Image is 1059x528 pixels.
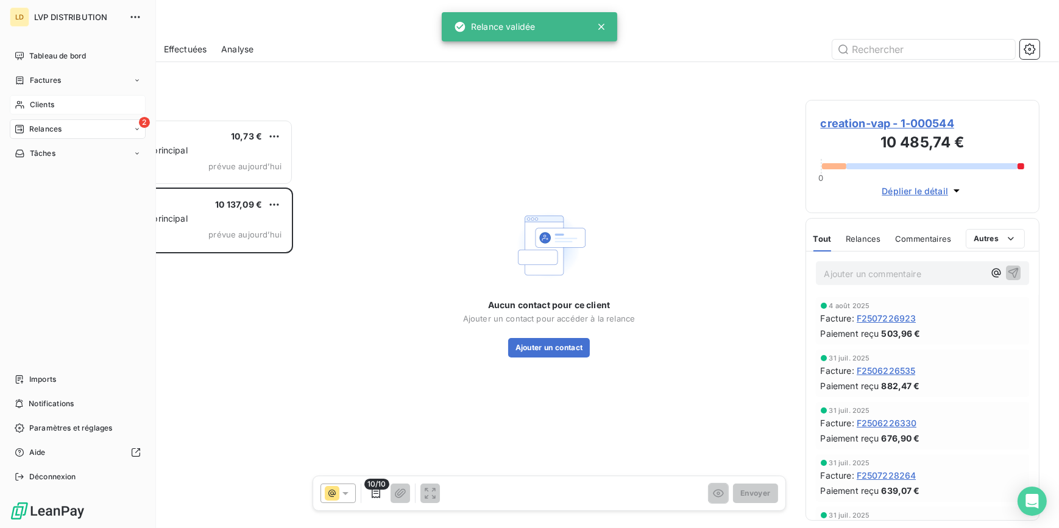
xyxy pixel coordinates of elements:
[882,185,948,197] span: Déplier le détail
[10,7,29,27] div: LD
[821,417,854,429] span: Facture :
[29,423,112,434] span: Paramètres et réglages
[30,75,61,86] span: Factures
[221,43,253,55] span: Analyse
[813,234,832,244] span: Tout
[857,364,916,377] span: F2506226535
[10,144,146,163] a: Tâches
[857,417,917,429] span: F2506226330
[463,314,636,323] span: Ajouter un contact pour accéder à la relance
[881,484,919,497] span: 639,07 €
[29,398,74,409] span: Notifications
[10,95,146,114] a: Clients
[821,432,879,445] span: Paiement reçu
[829,407,870,414] span: 31 juil. 2025
[10,370,146,389] a: Imports
[488,299,610,311] span: Aucun contact pour ce client
[454,16,535,38] div: Relance validée
[829,354,870,362] span: 31 juil. 2025
[1018,487,1047,516] div: Open Intercom Messenger
[821,115,1025,132] span: creation-vap - 1-000544
[10,443,146,462] a: Aide
[881,379,919,392] span: 882,47 €
[895,234,951,244] span: Commentaires
[10,46,146,66] a: Tableau de bord
[34,12,122,22] span: LVP DISTRIBUTION
[821,364,854,377] span: Facture :
[208,161,282,171] span: prévue aujourd’hui
[29,374,56,385] span: Imports
[881,327,920,340] span: 503,96 €
[829,512,870,519] span: 31 juil. 2025
[878,184,966,198] button: Déplier le détail
[508,338,590,357] button: Ajouter un contact
[829,302,870,309] span: 4 août 2025
[821,469,854,482] span: Facture :
[29,471,76,482] span: Déconnexion
[966,229,1025,248] button: Autres
[10,119,146,139] a: 2Relances
[215,199,262,209] span: 10 137,09 €
[231,131,262,141] span: 10,73 €
[818,173,823,183] span: 0
[58,119,293,528] div: grid
[821,327,879,340] span: Paiement reçu
[857,312,916,325] span: F2507226923
[10,71,146,90] a: Factures
[139,117,150,128] span: 2
[29,124,62,135] span: Relances
[821,132,1025,156] h3: 10 485,74 €
[857,469,916,482] span: F2507228264
[881,432,919,445] span: 676,90 €
[29,51,86,62] span: Tableau de bord
[832,40,1015,59] input: Rechercher
[829,459,870,466] span: 31 juil. 2025
[821,379,879,392] span: Paiement reçu
[164,43,207,55] span: Effectuées
[364,479,389,490] span: 10/10
[30,99,54,110] span: Clients
[208,230,282,239] span: prévue aujourd’hui
[30,148,55,159] span: Tâches
[29,447,46,458] span: Aide
[846,234,880,244] span: Relances
[821,312,854,325] span: Facture :
[821,484,879,497] span: Paiement reçu
[10,501,85,521] img: Logo LeanPay
[510,206,588,284] img: Empty state
[10,418,146,438] a: Paramètres et réglages
[733,484,777,503] button: Envoyer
